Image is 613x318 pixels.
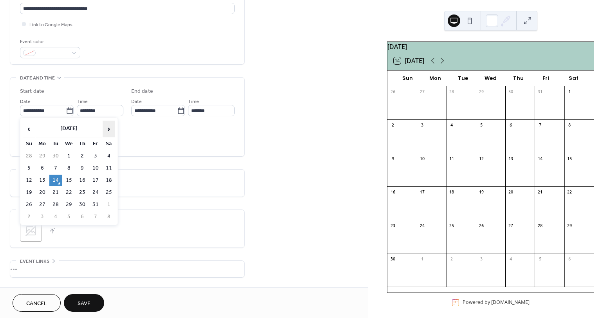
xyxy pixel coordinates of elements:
div: 29 [567,222,573,228]
td: 3 [36,211,49,222]
td: 12 [23,175,35,186]
span: Cancel [26,300,47,308]
div: Powered by [463,299,530,306]
div: 11 [449,155,455,161]
span: Time [188,98,199,106]
div: 2 [390,122,396,128]
div: 17 [419,189,425,195]
div: Event color [20,38,79,46]
div: 22 [567,189,573,195]
div: 30 [508,89,514,94]
td: 23 [76,187,89,198]
div: 18 [449,189,455,195]
div: Wed [477,70,505,86]
th: Th [76,138,89,150]
div: 28 [537,222,543,228]
td: 29 [36,150,49,162]
td: 26 [23,199,35,210]
div: 16 [390,189,396,195]
div: 21 [537,189,543,195]
td: 5 [23,163,35,174]
th: Mo [36,138,49,150]
td: 1 [63,150,75,162]
div: 1 [567,89,573,94]
td: 7 [89,211,102,222]
td: 7 [49,163,62,174]
td: 28 [49,199,62,210]
th: Su [23,138,35,150]
span: Event links [20,257,49,266]
button: Save [64,294,104,312]
button: Cancel [13,294,61,312]
div: 10 [419,155,425,161]
span: Time [77,98,88,106]
td: 21 [49,187,62,198]
th: Tu [49,138,62,150]
td: 4 [103,150,115,162]
div: 24 [419,222,425,228]
span: › [103,121,115,137]
td: 2 [76,150,89,162]
td: 4 [49,211,62,222]
div: Tue [449,70,477,86]
td: 8 [63,163,75,174]
div: 31 [537,89,543,94]
div: 28 [449,89,455,94]
div: ••• [10,261,244,277]
td: 3 [89,150,102,162]
div: 5 [537,255,543,261]
td: 9 [76,163,89,174]
td: 25 [103,187,115,198]
td: 29 [63,199,75,210]
th: Sa [103,138,115,150]
div: 27 [508,222,514,228]
th: We [63,138,75,150]
span: Date [20,98,31,106]
td: 6 [36,163,49,174]
div: Mon [421,70,449,86]
td: 16 [76,175,89,186]
div: Sat [560,70,588,86]
td: 19 [23,187,35,198]
div: End date [131,87,153,96]
div: 20 [508,189,514,195]
span: Save [78,300,90,308]
td: 14 [49,175,62,186]
td: 17 [89,175,102,186]
td: 30 [76,199,89,210]
td: 24 [89,187,102,198]
span: ‹ [23,121,35,137]
td: 6 [76,211,89,222]
span: Categories [20,287,49,295]
div: 13 [508,155,514,161]
div: 29 [478,89,484,94]
div: 6 [567,255,573,261]
td: 20 [36,187,49,198]
div: 23 [390,222,396,228]
div: 14 [537,155,543,161]
div: 4 [449,122,455,128]
div: 3 [419,122,425,128]
div: 19 [478,189,484,195]
td: 13 [36,175,49,186]
div: 2 [449,255,455,261]
div: 6 [508,122,514,128]
div: ; [20,220,42,242]
td: 15 [63,175,75,186]
div: 9 [390,155,396,161]
span: Link to Google Maps [29,21,72,29]
th: Fr [89,138,102,150]
div: 26 [478,222,484,228]
div: 27 [419,89,425,94]
div: Start date [20,87,44,96]
td: 2 [23,211,35,222]
td: 1 [103,199,115,210]
td: 30 [49,150,62,162]
span: Date [131,98,142,106]
div: Sun [394,70,421,86]
div: 30 [390,255,396,261]
div: [DATE] [387,42,594,51]
div: 4 [508,255,514,261]
td: 18 [103,175,115,186]
th: [DATE] [36,121,102,137]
